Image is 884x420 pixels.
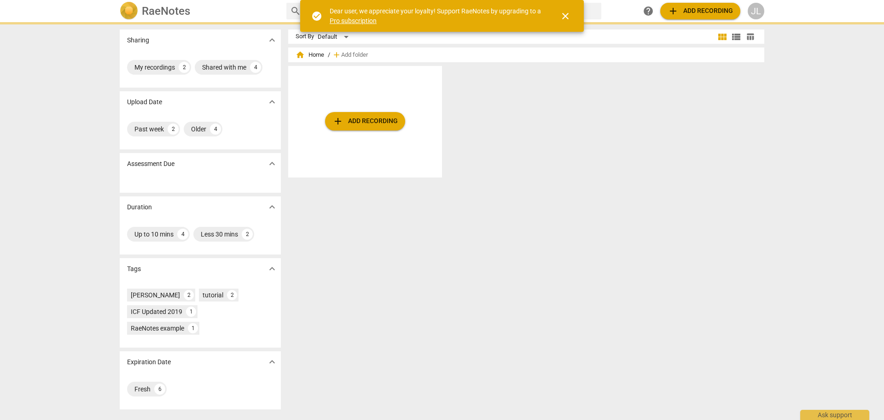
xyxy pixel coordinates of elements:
span: expand_more [267,96,278,107]
div: Up to 10 mins [134,230,174,239]
p: Duration [127,202,152,212]
button: Show more [265,33,279,47]
span: Home [296,50,324,59]
button: List view [729,30,743,44]
span: expand_more [267,263,278,274]
div: Default [318,30,352,44]
button: Upload [325,112,405,130]
span: table_chart [746,32,755,41]
span: Add recording [668,6,733,17]
a: Pro subscription [330,17,377,24]
span: home [296,50,305,59]
div: 4 [210,124,221,135]
div: RaeNotes example [131,324,184,333]
span: Add recording [332,116,398,127]
span: add [332,50,341,59]
span: check_circle [311,11,322,22]
div: Older [191,124,206,134]
span: view_module [717,31,728,42]
p: Sharing [127,35,149,45]
span: expand_more [267,356,278,367]
div: tutorial [203,290,223,300]
span: expand_more [267,35,278,46]
span: help [643,6,654,17]
div: My recordings [134,63,175,72]
button: Table view [743,30,757,44]
p: Tags [127,264,141,274]
div: Past week [134,124,164,134]
div: ICF Updated 2019 [131,307,182,316]
div: Shared with me [202,63,246,72]
div: Less 30 mins [201,230,238,239]
div: Sort By [296,33,314,40]
div: 2 [184,290,194,300]
p: Assessment Due [127,159,174,169]
div: 4 [250,62,261,73]
button: Close [554,5,576,27]
button: Show more [265,157,279,171]
span: view_list [731,31,742,42]
a: Help [640,3,657,19]
div: [PERSON_NAME] [131,290,180,300]
div: Dear user, we appreciate your loyalty! Support RaeNotes by upgrading to a [330,6,543,25]
div: 6 [154,384,165,395]
span: add [668,6,679,17]
div: 4 [177,229,188,240]
div: Ask support [800,410,869,420]
div: 2 [179,62,190,73]
button: Show more [265,355,279,369]
img: Logo [120,2,138,20]
button: Tile view [715,30,729,44]
p: Upload Date [127,97,162,107]
div: Fresh [134,385,151,394]
span: / [328,52,330,59]
button: Show more [265,95,279,109]
span: add [332,116,343,127]
div: 2 [242,229,253,240]
p: Expiration Date [127,357,171,367]
span: close [560,11,571,22]
span: expand_more [267,158,278,169]
h2: RaeNotes [142,5,190,18]
span: search [290,6,301,17]
div: 1 [188,323,198,333]
div: 2 [168,124,179,135]
div: 2 [227,290,237,300]
button: Show more [265,200,279,214]
span: expand_more [267,201,278,213]
span: Add folder [341,52,368,59]
button: JL [748,3,764,19]
a: LogoRaeNotes [120,2,279,20]
button: Upload [660,3,740,19]
button: Show more [265,262,279,276]
div: 1 [186,307,196,317]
